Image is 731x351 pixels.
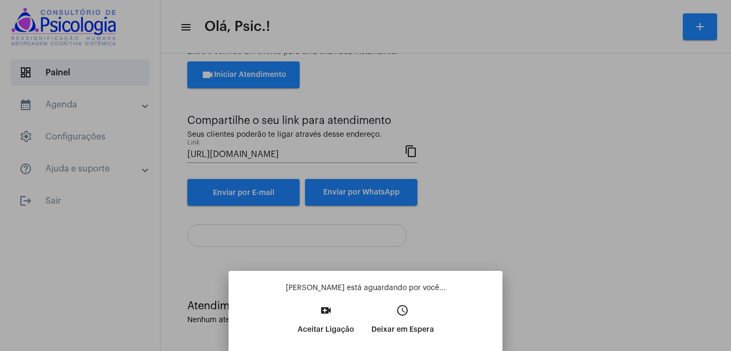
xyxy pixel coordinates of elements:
mat-icon: video_call [319,304,332,317]
mat-icon: access_time [396,304,409,317]
p: [PERSON_NAME] está aguardando por você... [237,283,494,293]
p: Deixar em Espera [371,320,434,339]
p: Aceitar Ligação [298,320,354,339]
button: Deixar em Espera [363,301,443,347]
button: Aceitar Ligação [289,301,363,347]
